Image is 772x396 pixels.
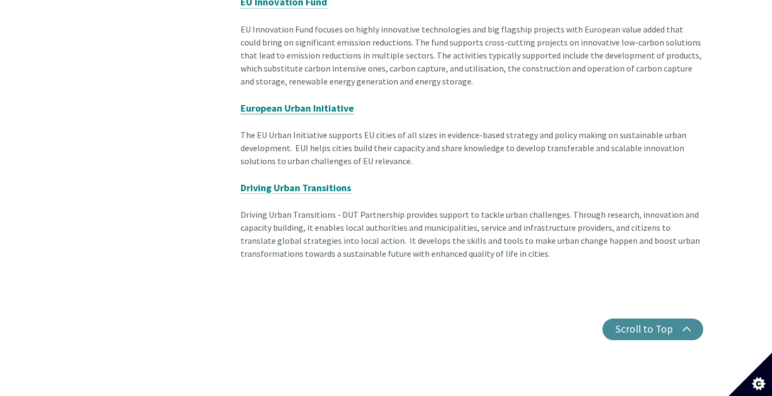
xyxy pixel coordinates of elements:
a: European Urban Initiative [241,103,354,114]
button: Scroll to Top [602,319,703,340]
a: Driving Urban Transitions [241,183,351,194]
button: Set cookie preferences [729,353,772,396]
strong: European Urban Initiative [241,102,354,114]
strong: Driving Urban Transitions [241,181,351,194]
